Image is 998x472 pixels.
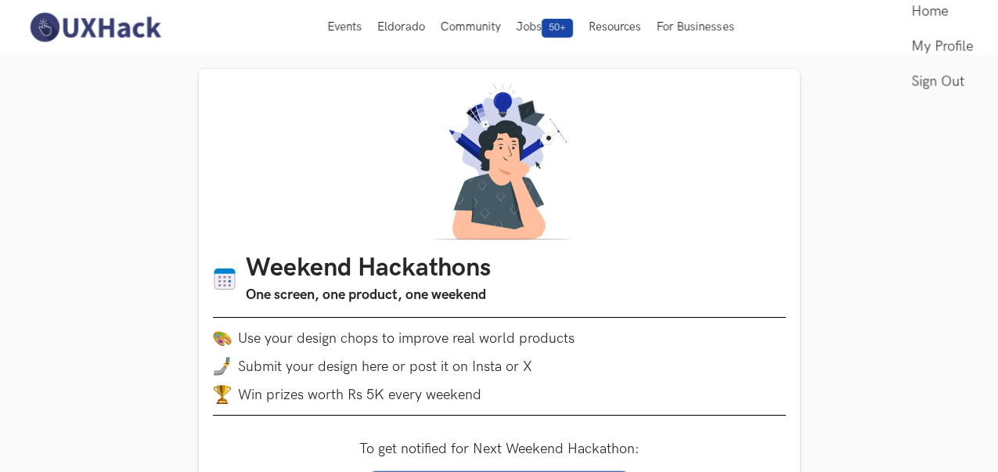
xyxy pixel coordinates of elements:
[213,267,236,291] img: Calendar icon
[213,385,232,404] img: trophy.png
[213,357,232,376] img: mobile-in-hand.png
[359,441,640,457] label: To get notified for Next Weekend Hackathon:
[213,385,786,404] li: Win prizes worth Rs 5K every weekend
[911,29,973,64] a: My Profile
[424,83,575,240] img: A designer thinking
[25,11,164,44] img: UXHack-logo.png
[246,254,491,284] h1: Weekend Hackathons
[238,359,532,375] span: Submit your design here or post it on Insta or X
[542,19,573,38] span: 50+
[213,329,232,348] img: palette.png
[213,329,786,348] li: Use your design chops to improve real world products
[246,284,491,306] h3: One screen, one product, one weekend
[911,64,973,99] a: Sign Out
